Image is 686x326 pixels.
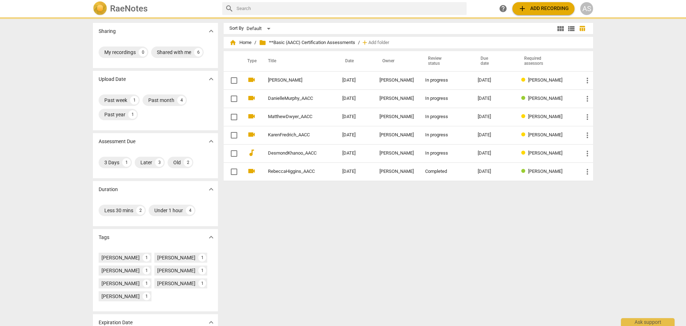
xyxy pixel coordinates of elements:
a: RebeccaHiggins_AACC [268,169,317,174]
span: / [254,40,256,45]
td: [DATE] [337,108,374,126]
span: videocam [247,94,256,102]
div: 1 [198,267,206,274]
th: Owner [374,51,419,71]
div: [DATE] [478,169,510,174]
div: [PERSON_NAME] [157,254,195,261]
div: 1 [130,96,139,104]
div: AS [580,2,593,15]
span: videocam [247,167,256,175]
div: Past week [104,97,127,104]
span: expand_more [207,137,215,146]
span: more_vert [583,94,592,103]
span: [PERSON_NAME] [528,77,562,83]
th: Title [259,51,337,71]
h2: RaeNotes [110,4,148,14]
div: In progress [425,114,466,120]
span: Home [229,39,252,46]
span: more_vert [583,113,592,121]
span: videocam [247,130,256,139]
td: [DATE] [337,162,374,181]
div: Default [247,23,273,34]
button: Upload [512,2,575,15]
div: [DATE] [478,114,510,120]
span: expand_more [207,185,215,194]
th: Due date [472,51,516,71]
span: more_vert [583,76,592,85]
span: **Basic (AACC) Certification Assessments [259,39,355,46]
span: videocam [247,76,256,84]
div: Past month [148,97,174,104]
span: help [499,4,507,13]
button: Show more [206,232,217,243]
div: Old [173,159,181,166]
span: Review status: in progress [521,132,528,137]
th: Date [337,51,374,71]
th: Type [242,51,259,71]
span: more_vert [583,149,592,158]
div: [PERSON_NAME] [379,78,414,83]
div: [DATE] [478,78,510,83]
span: videocam [247,112,256,121]
a: KarenFredrich_AACC [268,132,317,138]
div: Ask support [621,318,675,326]
td: [DATE] [337,144,374,162]
p: Upload Date [99,76,126,83]
span: more_vert [583,131,592,140]
span: add [361,39,368,46]
div: [DATE] [478,132,510,138]
div: 4 [177,96,186,104]
div: In progress [425,132,466,138]
div: 3 [155,158,164,167]
div: [PERSON_NAME] [101,267,140,274]
button: List view [566,23,577,34]
span: [PERSON_NAME] [528,114,562,119]
input: Search [237,3,464,14]
span: [PERSON_NAME] [528,169,562,174]
button: Show more [206,74,217,84]
div: [PERSON_NAME] [379,114,414,120]
span: [PERSON_NAME] [528,150,562,156]
a: LogoRaeNotes [93,1,217,16]
div: Less 30 mins [104,207,133,214]
span: Review status: in progress [521,150,528,156]
span: [PERSON_NAME] [528,96,562,101]
div: [PERSON_NAME] [101,280,140,287]
img: Logo [93,1,107,16]
span: expand_more [207,27,215,35]
a: Help [497,2,509,15]
button: Show more [206,26,217,37]
button: Show more [206,136,217,147]
div: 1 [143,279,150,287]
td: [DATE] [337,126,374,144]
th: Required assessors [516,51,577,71]
button: Show more [206,184,217,195]
span: more_vert [583,167,592,176]
span: view_module [556,24,565,33]
div: 1 [128,110,137,119]
div: My recordings [104,49,136,56]
div: Later [140,159,152,166]
a: [PERSON_NAME] [268,78,317,83]
a: DesmondKhanoo_AACC [268,151,317,156]
p: Tags [99,234,109,241]
div: In progress [425,151,466,156]
div: [PERSON_NAME] [101,293,140,300]
span: folder [259,39,266,46]
span: audiotrack [247,149,256,157]
div: In progress [425,96,466,101]
div: 2 [136,206,145,215]
div: Shared with me [157,49,191,56]
button: Tile view [555,23,566,34]
div: Past year [104,111,125,118]
div: 1 [198,254,206,262]
div: [PERSON_NAME] [157,267,195,274]
span: Review status: in progress [521,114,528,119]
span: Add folder [368,40,389,45]
span: [PERSON_NAME] [528,132,562,137]
span: / [358,40,360,45]
p: Assessment Due [99,138,135,145]
span: expand_more [207,75,215,83]
span: Review status: in progress [521,77,528,83]
div: 4 [186,206,194,215]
